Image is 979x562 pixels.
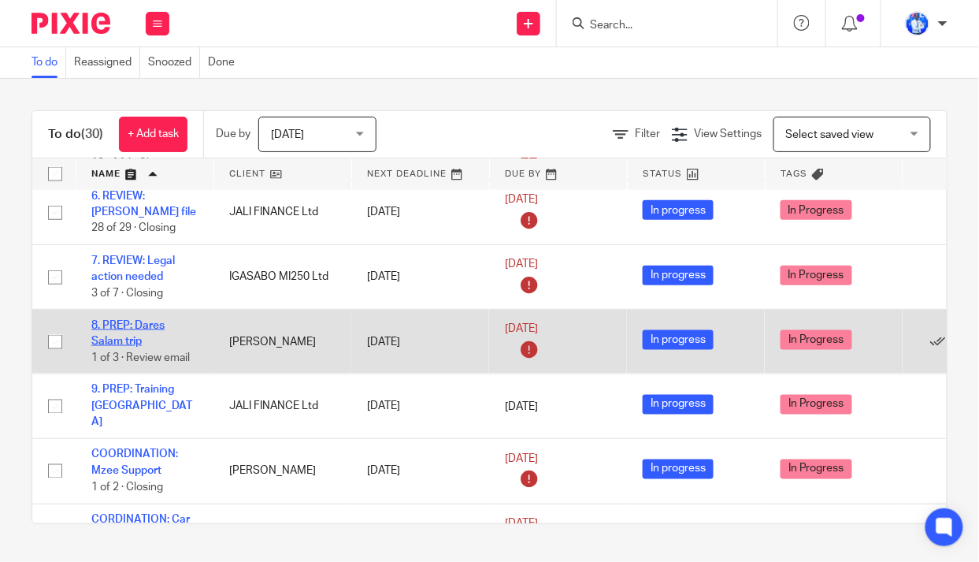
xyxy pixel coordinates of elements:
[781,330,852,350] span: In Progress
[91,352,190,363] span: 1 of 3 · Review email
[81,128,103,140] span: (30)
[91,385,192,428] a: 9. PREP: Training [GEOGRAPHIC_DATA]
[505,259,538,270] span: [DATE]
[781,395,852,415] span: In Progress
[32,47,66,78] a: To do
[119,117,187,152] a: + Add task
[351,374,489,439] td: [DATE]
[781,200,852,220] span: In Progress
[91,191,196,218] a: 6. REVIEW: [PERSON_NAME] file
[216,126,250,142] p: Due by
[213,244,351,309] td: IGASABO MI250 Ltd
[351,310,489,374] td: [DATE]
[643,330,714,350] span: In progress
[351,180,489,244] td: [DATE]
[213,310,351,374] td: [PERSON_NAME]
[271,129,304,140] span: [DATE]
[213,374,351,439] td: JALI FINANCE Ltd
[786,129,874,140] span: Select saved view
[74,47,140,78] a: Reassigned
[32,13,110,34] img: Pixie
[213,439,351,504] td: [PERSON_NAME]
[351,439,489,504] td: [DATE]
[643,266,714,285] span: In progress
[351,244,489,309] td: [DATE]
[505,453,538,464] span: [DATE]
[148,47,200,78] a: Snoozed
[643,395,714,415] span: In progress
[781,460,852,479] span: In Progress
[694,128,762,140] span: View Settings
[505,401,538,412] span: [DATE]
[91,255,175,282] a: 7. REVIEW: Legal action needed
[91,288,163,299] span: 3 of 7 · Closing
[91,320,165,347] a: 8. PREP: Dares Salam trip
[905,11,930,36] img: WhatsApp%20Image%202022-01-17%20at%2010.26.43%20PM.jpeg
[505,324,538,335] span: [DATE]
[643,460,714,479] span: In progress
[781,169,808,178] span: Tags
[91,515,190,542] a: CORDINATION: Car Familiality
[635,128,660,140] span: Filter
[505,194,538,205] span: [DATE]
[505,518,538,529] span: [DATE]
[781,266,852,285] span: In Progress
[91,223,176,234] span: 28 of 29 · Closing
[930,334,954,350] a: Mark as done
[213,180,351,244] td: JALI FINANCE Ltd
[48,126,103,143] h1: To do
[91,482,163,493] span: 1 of 2 · Closing
[643,200,714,220] span: In progress
[208,47,243,78] a: Done
[588,19,730,33] input: Search
[91,449,178,476] a: COORDINATION: Mzee Support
